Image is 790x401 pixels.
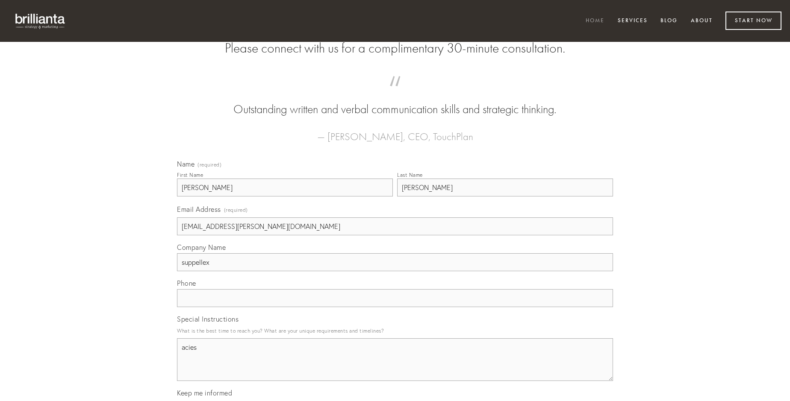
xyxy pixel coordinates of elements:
[177,325,613,337] p: What is the best time to reach you? What are your unique requirements and timelines?
[177,160,195,168] span: Name
[191,85,599,101] span: “
[197,162,221,167] span: (required)
[580,14,610,28] a: Home
[177,315,239,323] span: Special Instructions
[655,14,683,28] a: Blog
[177,279,196,287] span: Phone
[177,338,613,381] textarea: acies
[725,12,781,30] a: Start Now
[177,40,613,56] h2: Please connect with us for a complimentary 30-minute consultation.
[191,85,599,118] blockquote: Outstanding written and verbal communication skills and strategic thinking.
[177,205,221,214] span: Email Address
[397,172,423,178] div: Last Name
[612,14,653,28] a: Services
[685,14,718,28] a: About
[224,204,248,216] span: (required)
[177,243,226,252] span: Company Name
[9,9,73,33] img: brillianta - research, strategy, marketing
[177,172,203,178] div: First Name
[191,118,599,145] figcaption: — [PERSON_NAME], CEO, TouchPlan
[177,389,232,397] span: Keep me informed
